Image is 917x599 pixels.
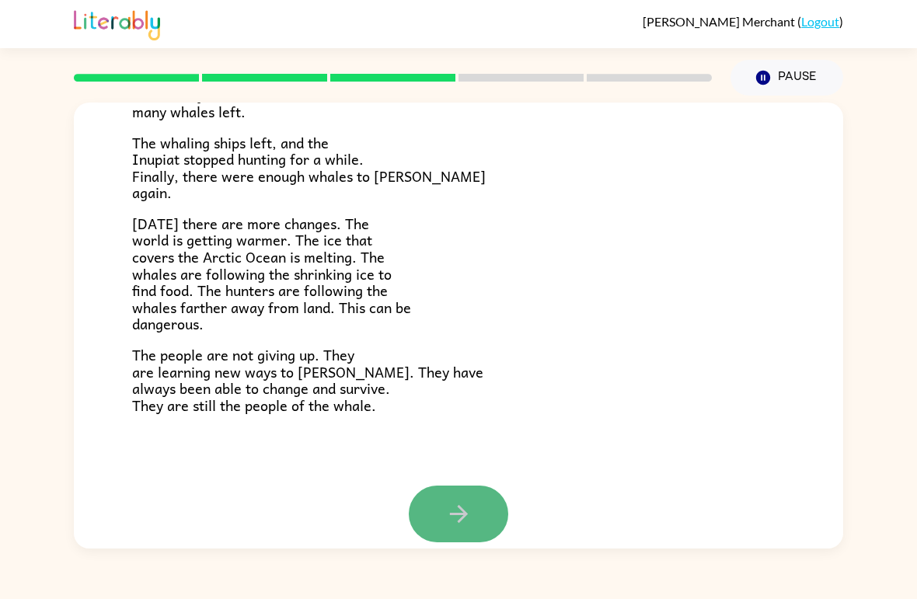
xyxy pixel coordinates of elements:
span: The whaling ships left, and the Inupiat stopped hunting for a while. Finally, there were enough w... [132,131,486,204]
img: Literably [74,6,160,40]
a: Logout [801,14,839,29]
button: Pause [730,60,843,96]
div: ( ) [643,14,843,29]
span: [DATE] there are more changes. The world is getting warmer. The ice that covers the Arctic Ocean ... [132,212,411,336]
span: The people are not giving up. They are learning new ways to [PERSON_NAME]. They have always been ... [132,343,483,416]
span: [PERSON_NAME] Merchant [643,14,797,29]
